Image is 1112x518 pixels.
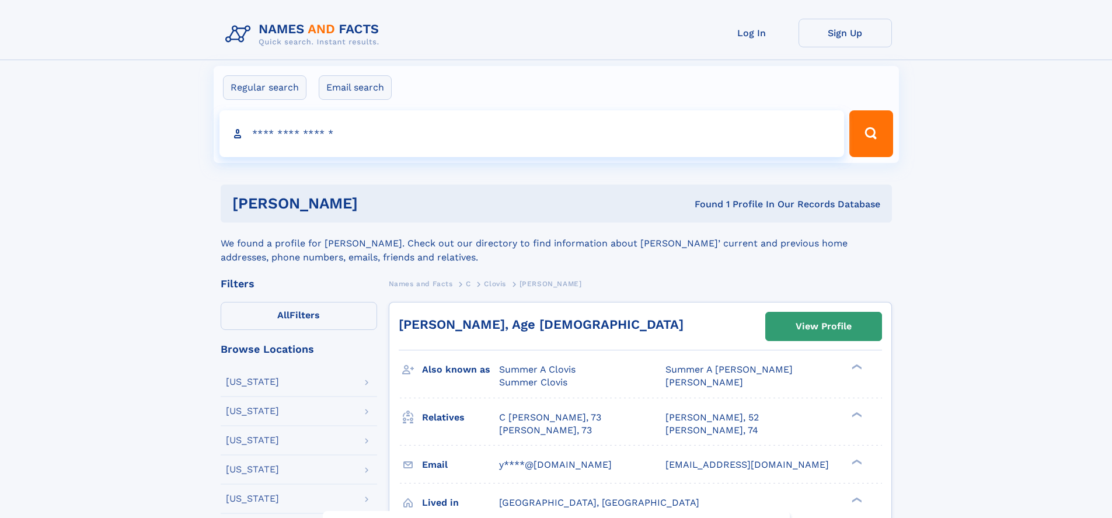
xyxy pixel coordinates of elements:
span: [GEOGRAPHIC_DATA], [GEOGRAPHIC_DATA] [499,497,699,508]
span: All [277,310,290,321]
label: Email search [319,75,392,100]
div: View Profile [796,313,852,340]
span: [PERSON_NAME] [520,280,582,288]
div: Found 1 Profile In Our Records Database [526,198,880,211]
a: [PERSON_NAME], 73 [499,424,592,437]
a: Log In [705,19,799,47]
a: C [466,276,471,291]
div: ❯ [849,363,863,371]
label: Filters [221,302,377,330]
a: C [PERSON_NAME], 73 [499,411,601,424]
div: [US_STATE] [226,494,279,503]
div: Browse Locations [221,344,377,354]
span: Summer A Clovis [499,364,576,375]
h3: Email [422,455,499,475]
a: Clovis [484,276,506,291]
span: Clovis [484,280,506,288]
a: View Profile [766,312,881,340]
a: Names and Facts [389,276,453,291]
div: ❯ [849,496,863,503]
span: [EMAIL_ADDRESS][DOMAIN_NAME] [665,459,829,470]
input: search input [219,110,845,157]
div: We found a profile for [PERSON_NAME]. Check out our directory to find information about [PERSON_N... [221,223,892,265]
div: Filters [221,279,377,289]
div: ❯ [849,411,863,418]
span: [PERSON_NAME] [665,377,743,388]
span: Summer Clovis [499,377,567,388]
label: Regular search [223,75,306,100]
a: Sign Up [799,19,892,47]
img: Logo Names and Facts [221,19,389,50]
a: [PERSON_NAME], Age [DEMOGRAPHIC_DATA] [399,317,684,332]
button: Search Button [849,110,893,157]
a: [PERSON_NAME], 74 [665,424,758,437]
h3: Also known as [422,360,499,380]
span: Summer A [PERSON_NAME] [665,364,793,375]
span: C [466,280,471,288]
div: [US_STATE] [226,436,279,445]
div: [US_STATE] [226,465,279,474]
div: [US_STATE] [226,377,279,387]
div: ❯ [849,458,863,465]
a: [PERSON_NAME], 52 [665,411,759,424]
h3: Relatives [422,408,499,427]
h3: Lived in [422,493,499,513]
div: [US_STATE] [226,406,279,416]
h1: [PERSON_NAME] [232,196,527,211]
